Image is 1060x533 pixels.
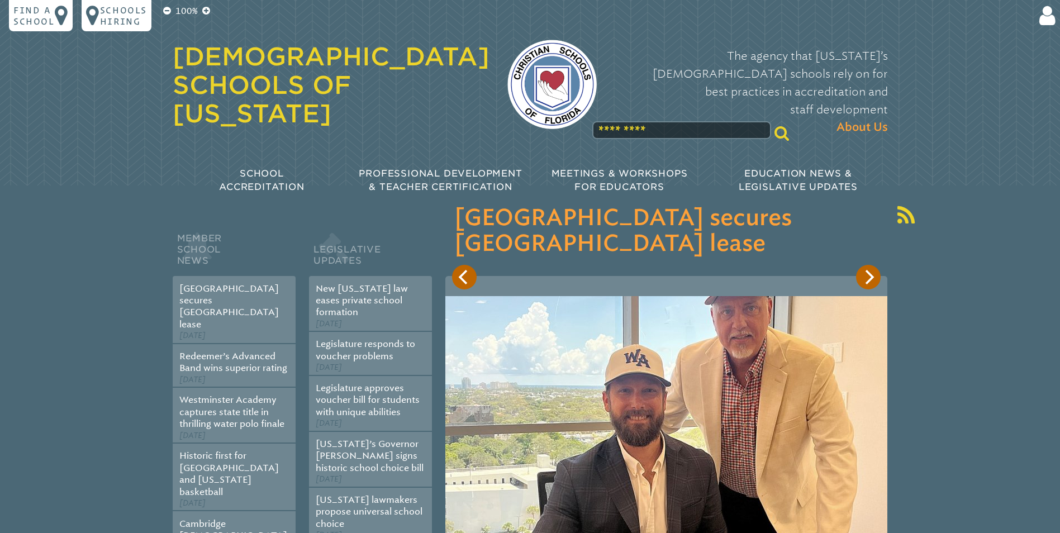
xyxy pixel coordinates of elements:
span: Meetings & Workshops for Educators [552,168,688,192]
span: Education News & Legislative Updates [739,168,858,192]
p: The agency that [US_STATE]’s [DEMOGRAPHIC_DATA] schools rely on for best practices in accreditati... [615,47,888,136]
a: [DEMOGRAPHIC_DATA] Schools of [US_STATE] [173,42,489,128]
a: Legislature approves voucher bill for students with unique abilities [316,383,420,417]
h3: [GEOGRAPHIC_DATA] secures [GEOGRAPHIC_DATA] lease [454,206,878,257]
span: [DATE] [316,418,342,428]
a: [US_STATE] lawmakers propose universal school choice [316,494,422,529]
span: [DATE] [316,363,342,372]
span: [DATE] [316,474,342,484]
a: [GEOGRAPHIC_DATA] secures [GEOGRAPHIC_DATA] lease [179,283,279,330]
span: [DATE] [179,375,206,384]
a: Historic first for [GEOGRAPHIC_DATA] and [US_STATE] basketball [179,450,279,497]
span: About Us [836,118,888,136]
h2: Member School News [173,230,296,276]
a: [US_STATE]’s Governor [PERSON_NAME] signs historic school choice bill [316,439,424,473]
img: csf-logo-web-colors.png [507,40,597,129]
a: Westminster Academy captures state title in thrilling water polo finale [179,394,284,429]
a: Redeemer’s Advanced Band wins superior rating [179,351,287,373]
span: [DATE] [179,331,206,340]
p: 100% [173,4,200,18]
a: New [US_STATE] law eases private school formation [316,283,408,318]
button: Next [856,265,881,289]
span: [DATE] [179,498,206,508]
span: Professional Development & Teacher Certification [359,168,522,192]
a: Legislature responds to voucher problems [316,339,415,361]
p: Schools Hiring [100,4,147,27]
span: [DATE] [179,431,206,440]
p: Find a school [13,4,55,27]
button: Previous [452,265,477,289]
h2: Legislative Updates [309,230,432,276]
span: [DATE] [316,319,342,329]
span: School Accreditation [219,168,304,192]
